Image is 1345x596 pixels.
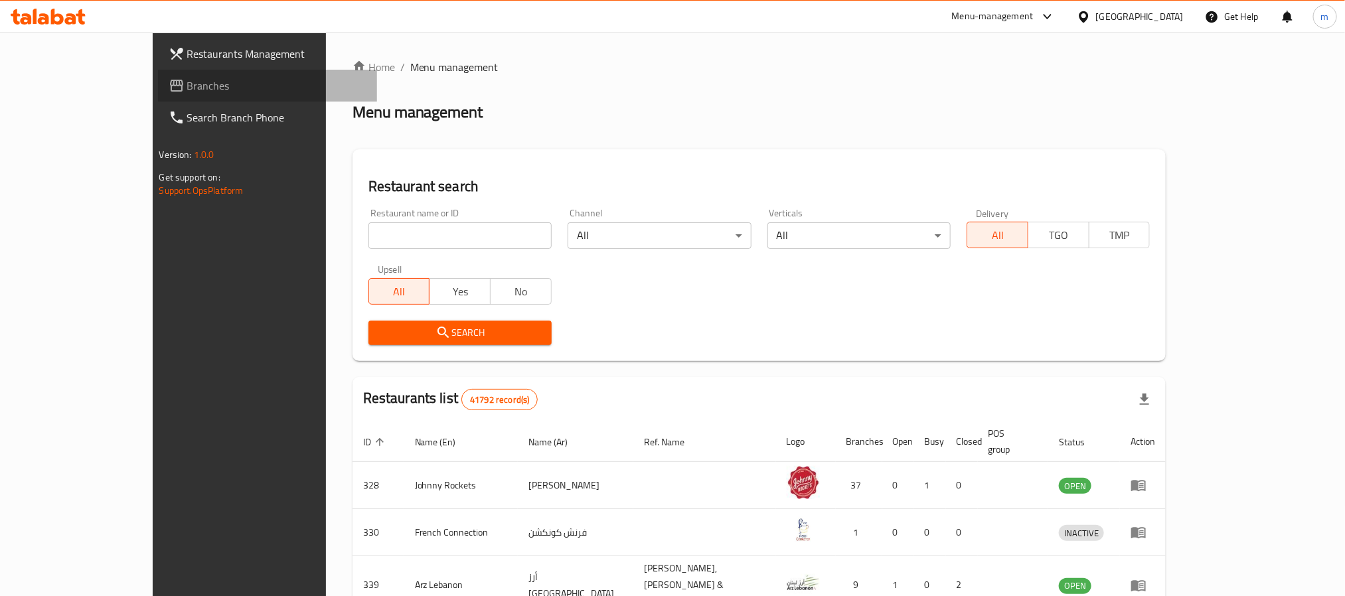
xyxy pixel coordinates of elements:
button: Yes [429,278,491,305]
span: INACTIVE [1059,526,1104,541]
td: فرنش كونكشن [518,509,633,556]
td: 330 [353,509,404,556]
td: 328 [353,462,404,509]
div: Menu [1131,524,1155,540]
span: Name (Ar) [528,434,585,450]
td: 1 [836,509,882,556]
td: 0 [882,462,914,509]
span: Restaurants Management [187,46,366,62]
span: Search Branch Phone [187,110,366,125]
a: Search Branch Phone [158,102,377,133]
td: [PERSON_NAME] [518,462,633,509]
div: Menu [1131,577,1155,593]
span: Ref. Name [644,434,702,450]
span: Search [379,325,541,341]
th: Logo [776,421,836,462]
span: 41792 record(s) [462,394,537,406]
img: French Connection [787,513,820,546]
td: 0 [946,462,978,509]
button: Search [368,321,552,345]
span: Get support on: [159,169,220,186]
div: Export file [1129,384,1160,415]
span: OPEN [1059,578,1091,593]
th: Open [882,421,914,462]
span: Menu management [410,59,499,75]
button: No [490,278,552,305]
span: No [496,282,546,301]
li: / [400,59,405,75]
label: Delivery [976,208,1009,218]
span: ID [363,434,388,450]
nav: breadcrumb [353,59,1166,75]
button: TGO [1028,222,1089,248]
span: m [1321,9,1329,24]
a: Branches [158,70,377,102]
div: Menu [1131,477,1155,493]
div: All [568,222,751,249]
span: 1.0.0 [194,146,214,163]
button: All [967,222,1028,248]
span: Yes [435,282,485,301]
label: Upsell [378,265,402,274]
th: Branches [836,421,882,462]
span: Status [1059,434,1102,450]
button: TMP [1089,222,1150,248]
span: Version: [159,146,192,163]
div: Total records count [461,389,538,410]
div: Menu-management [952,9,1034,25]
span: All [374,282,425,301]
th: Closed [946,421,978,462]
span: Name (En) [415,434,473,450]
td: 0 [882,509,914,556]
th: Action [1120,421,1166,462]
span: TMP [1095,226,1145,245]
span: All [973,226,1023,245]
h2: Restaurants list [363,388,538,410]
div: [GEOGRAPHIC_DATA] [1096,9,1184,24]
div: OPEN [1059,478,1091,494]
th: Busy [914,421,946,462]
a: Restaurants Management [158,38,377,70]
span: TGO [1034,226,1084,245]
td: Johnny Rockets [404,462,518,509]
td: 0 [914,509,946,556]
span: POS group [989,425,1033,457]
h2: Menu management [353,102,483,123]
input: Search for restaurant name or ID.. [368,222,552,249]
a: Support.OpsPlatform [159,182,244,199]
span: OPEN [1059,479,1091,494]
button: All [368,278,430,305]
h2: Restaurant search [368,177,1150,196]
td: 37 [836,462,882,509]
td: 1 [914,462,946,509]
span: Branches [187,78,366,94]
td: French Connection [404,509,518,556]
div: INACTIVE [1059,525,1104,541]
td: 0 [946,509,978,556]
img: Johnny Rockets [787,466,820,499]
div: All [767,222,951,249]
